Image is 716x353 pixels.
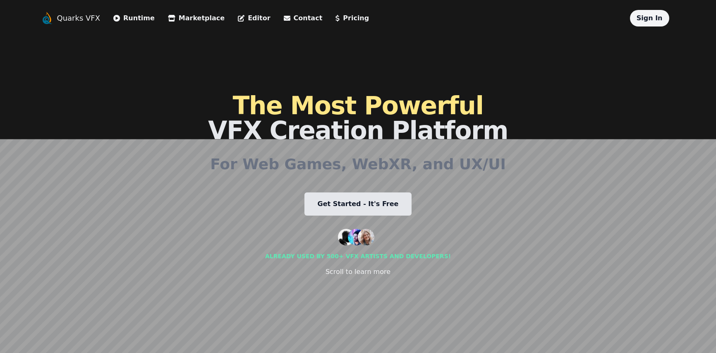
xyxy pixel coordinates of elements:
h2: For Web Games, WebXR, and UX/UI [210,156,506,173]
img: customer 3 [358,229,374,245]
div: Scroll to learn more [326,267,390,277]
a: Quarks VFX [57,12,101,24]
h1: VFX Creation Platform [208,93,508,143]
a: Marketplace [168,13,225,23]
a: Sign In [637,14,663,22]
img: customer 1 [338,229,354,245]
a: Editor [238,13,270,23]
span: The Most Powerful [232,91,483,120]
img: customer 2 [348,229,364,245]
div: Already used by 500+ vfx artists and developers! [265,252,451,260]
a: Contact [284,13,323,23]
a: Pricing [335,13,369,23]
a: Get Started - It's Free [304,192,412,216]
a: Runtime [113,13,155,23]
